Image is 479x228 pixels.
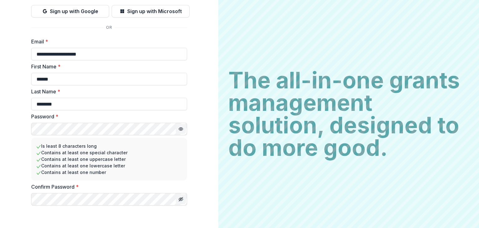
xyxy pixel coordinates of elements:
[36,156,182,162] li: Contains at least one uppercase letter
[36,149,182,156] li: Contains at least one special character
[31,63,183,70] label: First Name
[31,38,183,45] label: Email
[36,143,182,149] li: Is least 8 characters long
[31,113,183,120] label: Password
[31,5,109,17] button: Sign up with Google
[112,5,190,17] button: Sign up with Microsoft
[36,162,182,169] li: Contains at least one lowercase letter
[31,183,183,191] label: Confirm Password
[176,124,186,134] button: Toggle password visibility
[36,169,182,176] li: Contains at least one number
[31,88,183,95] label: Last Name
[176,194,186,204] button: Toggle password visibility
